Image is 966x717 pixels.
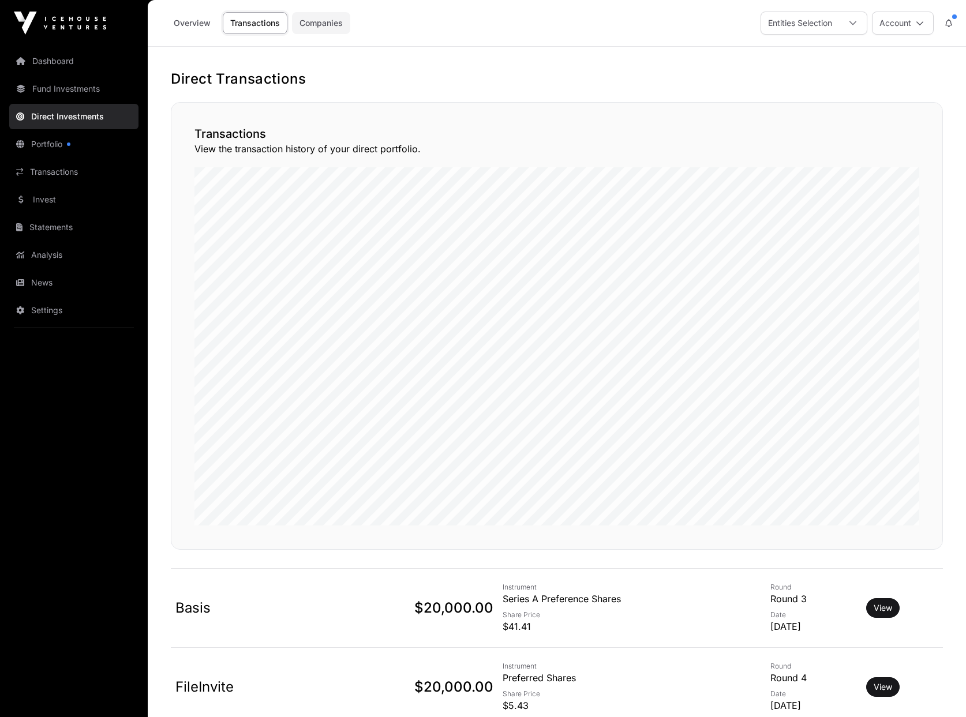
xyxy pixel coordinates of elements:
p: Share Price [503,610,761,620]
a: Transactions [223,12,287,34]
a: Basis [175,599,211,616]
a: News [9,270,138,295]
a: View [874,602,892,614]
p: Preferred Shares [503,671,761,685]
p: $20,000.00 [317,678,493,696]
a: Portfolio [9,132,138,157]
p: Round 4 [770,671,857,685]
a: Transactions [9,159,138,185]
a: Settings [9,298,138,323]
button: View [866,677,900,697]
a: Statements [9,215,138,240]
p: [DATE] [770,620,857,633]
h2: Transactions [194,126,919,142]
h1: Direct Transactions [171,70,943,88]
p: Series A Preference Shares [503,592,761,606]
p: Round [770,583,857,592]
p: Share Price [503,689,761,699]
p: Round [770,662,857,671]
a: Fund Investments [9,76,138,102]
a: FileInvite [175,678,234,695]
a: Invest [9,187,138,212]
button: Account [872,12,934,35]
button: View [866,598,900,618]
div: Entities Selection [761,12,839,34]
p: View the transaction history of your direct portfolio. [194,142,919,156]
p: $41.41 [503,620,761,633]
iframe: Chat Widget [908,662,966,717]
p: [DATE] [770,699,857,712]
p: Instrument [503,662,761,671]
p: Date [770,610,857,620]
p: Instrument [503,583,761,592]
p: Round 3 [770,592,857,606]
img: Icehouse Ventures Logo [14,12,106,35]
a: Direct Investments [9,104,138,129]
a: View [874,681,892,693]
a: Analysis [9,242,138,268]
a: Companies [292,12,350,34]
p: $5.43 [503,699,761,712]
p: $20,000.00 [317,599,493,617]
a: Dashboard [9,48,138,74]
p: Date [770,689,857,699]
a: Overview [166,12,218,34]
